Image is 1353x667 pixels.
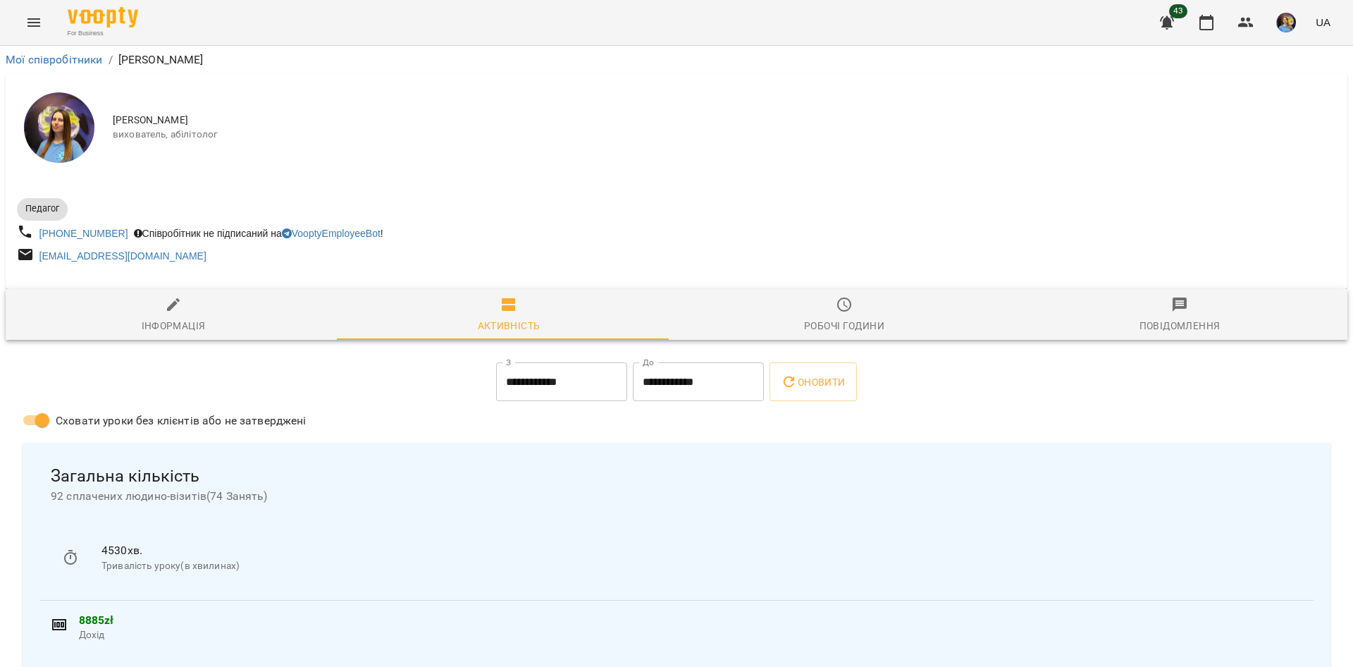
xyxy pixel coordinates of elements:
img: 6b085e1eb0905a9723a04dd44c3bb19c.jpg [1276,13,1296,32]
p: Тривалість уроку(в хвилинах) [101,559,1291,573]
img: Voopty Logo [68,7,138,27]
span: вихователь, абілітолог [113,128,1336,142]
span: Загальна кількість [51,465,1302,487]
li: / [109,51,113,68]
span: Оновити [781,374,845,391]
a: Мої співробітники [6,53,103,66]
span: Дохід [79,628,1302,642]
p: 4530 хв. [101,542,1291,559]
span: [PERSON_NAME] [113,114,1336,128]
p: [PERSON_NAME] [118,51,204,68]
span: UA [1316,15,1330,30]
p: 8885 zł [79,612,1302,629]
button: Оновити [770,362,856,402]
span: Педагог [17,202,68,215]
span: For Business [68,29,138,38]
img: Казимирів Тетяна [24,92,94,163]
span: 92 сплачених людино-візитів ( 74 Занять ) [51,488,1302,505]
span: 43 [1169,4,1187,18]
div: Співробітник не підписаний на ! [131,224,386,243]
button: Menu [17,6,51,39]
div: Повідомлення [1139,317,1221,334]
a: VooptyEmployeeBot [282,228,381,239]
div: Робочі години [804,317,884,334]
button: UA [1310,9,1336,35]
nav: breadcrumb [6,51,1347,68]
div: Інформація [142,317,206,334]
span: Сховати уроки без клієнтів або не затверджені [56,412,307,429]
a: [PHONE_NUMBER] [39,228,128,239]
a: [EMAIL_ADDRESS][DOMAIN_NAME] [39,250,206,262]
div: Активність [478,317,540,334]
